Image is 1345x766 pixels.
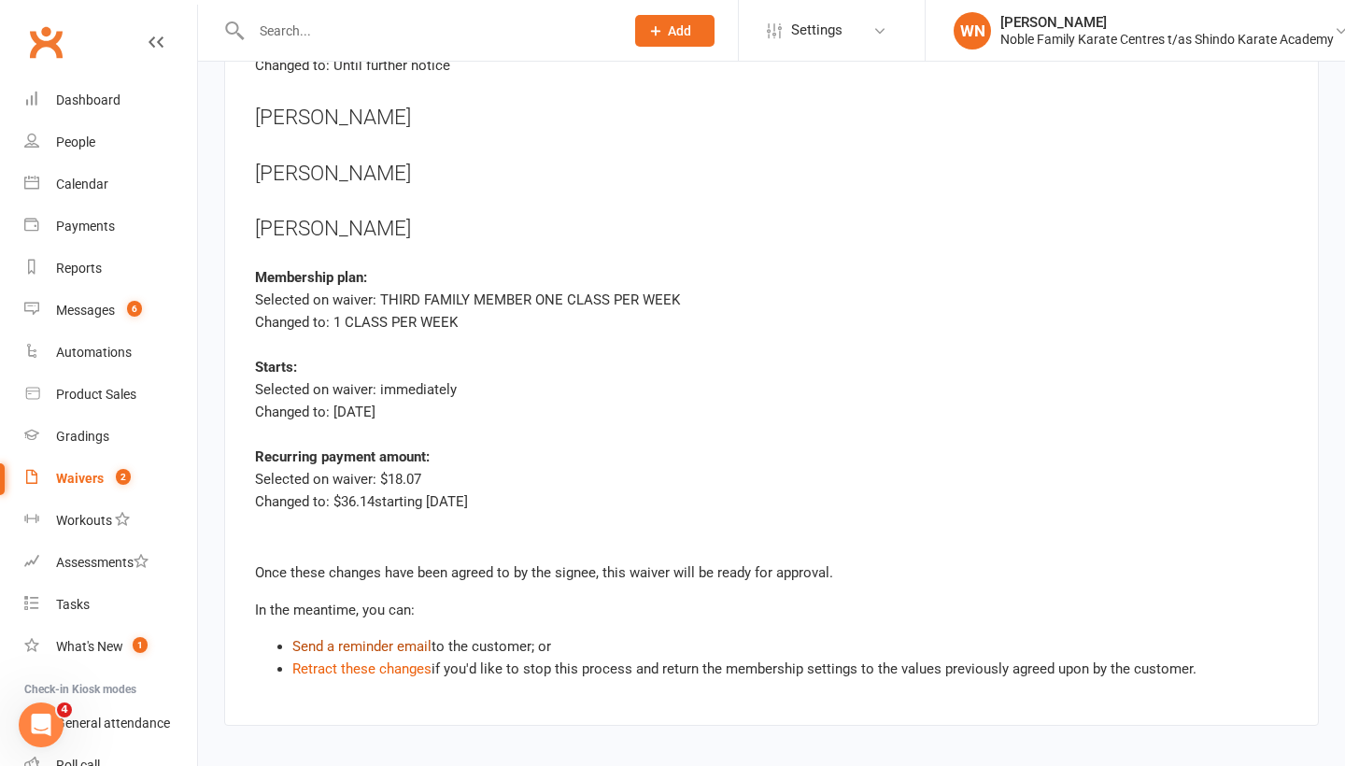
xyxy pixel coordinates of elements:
[255,289,1288,311] div: Selected on waiver: THIRD FAMILY MEMBER ONE CLASS PER WEEK
[255,448,430,465] strong: Recurring payment amount:
[24,248,197,290] a: Reports
[255,159,1288,189] div: [PERSON_NAME]
[24,163,197,206] a: Calendar
[255,599,1288,621] div: In the meantime, you can:
[1000,14,1334,31] div: [PERSON_NAME]
[56,135,95,149] div: People
[791,9,842,51] span: Settings
[255,359,297,376] strong: Starts:
[24,332,197,374] a: Automations
[255,54,1288,77] div: Changed to: Until further notice
[24,290,197,332] a: Messages 6
[56,177,108,191] div: Calendar
[56,219,115,234] div: Payments
[24,121,197,163] a: People
[1000,31,1334,48] div: Noble Family Karate Centres t/as Shindo Karate Academy
[56,261,102,276] div: Reports
[56,387,136,402] div: Product Sales
[24,458,197,500] a: Waivers 2
[375,493,468,510] span: starting [DATE]
[56,92,120,107] div: Dashboard
[127,301,142,317] span: 6
[56,639,123,654] div: What's New
[255,269,367,286] strong: Membership plan:
[24,206,197,248] a: Payments
[56,555,149,570] div: Assessments
[954,12,991,50] div: WN
[635,15,715,47] button: Add
[24,626,197,668] a: What's New1
[255,561,1288,584] p: Once these changes have been agreed to by the signee, this waiver will be ready for approval.
[255,311,1288,333] div: Changed to: 1 CLASS PER WEEK
[255,468,1288,490] div: Selected on waiver: $18.07
[57,702,72,717] span: 4
[56,471,104,486] div: Waivers
[56,716,170,731] div: General attendance
[292,660,432,677] a: Retract these changes
[24,79,197,121] a: Dashboard
[133,637,148,653] span: 1
[19,702,64,747] iframe: Intercom live chat
[116,469,131,485] span: 2
[246,18,611,44] input: Search...
[668,23,691,38] span: Add
[22,19,69,65] a: Clubworx
[24,416,197,458] a: Gradings
[292,658,1288,680] li: if you'd like to stop this process and return the membership settings to the values previously ag...
[255,214,1288,244] div: [PERSON_NAME]
[255,490,1288,513] div: Changed to: $36.14
[24,542,197,584] a: Assessments
[24,584,197,626] a: Tasks
[56,303,115,318] div: Messages
[255,378,1288,401] div: Selected on waiver: immediately
[255,401,1288,423] div: Changed to: [DATE]
[24,374,197,416] a: Product Sales
[255,103,1288,133] div: [PERSON_NAME]
[56,345,132,360] div: Automations
[56,513,112,528] div: Workouts
[24,500,197,542] a: Workouts
[56,597,90,612] div: Tasks
[56,429,109,444] div: Gradings
[24,702,197,745] a: General attendance kiosk mode
[292,635,1288,658] li: to the customer; or
[292,638,432,655] a: Send a reminder email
